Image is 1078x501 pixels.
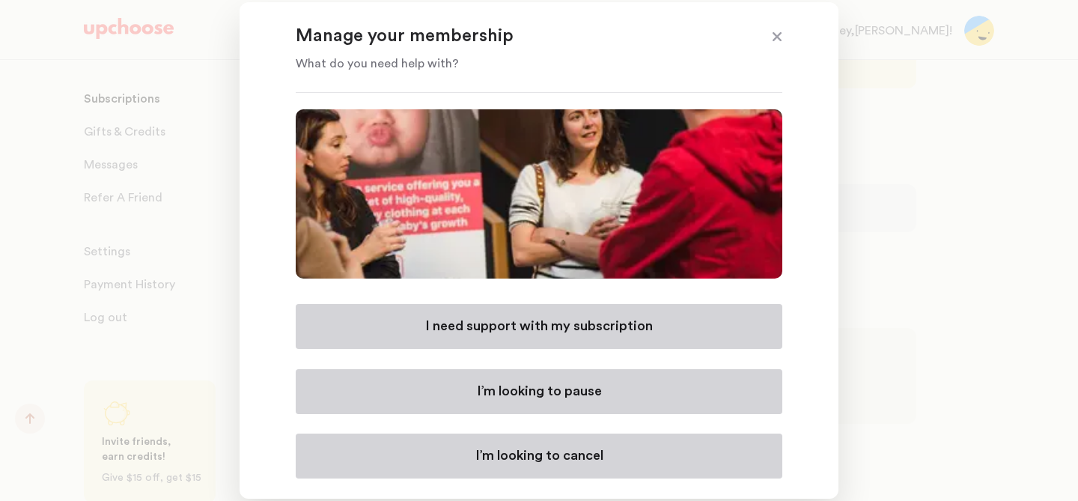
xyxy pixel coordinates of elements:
button: I need support with my subscription [296,304,782,349]
p: Manage your membership [296,25,745,49]
p: I need support with my subscription [425,318,653,335]
img: Manage Membership [296,109,782,279]
p: I’m looking to pause [477,383,602,401]
p: What do you need help with? [296,55,745,73]
button: I’m looking to pause [296,369,782,414]
button: I’m looking to cancel [296,434,782,479]
p: I’m looking to cancel [475,447,603,465]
